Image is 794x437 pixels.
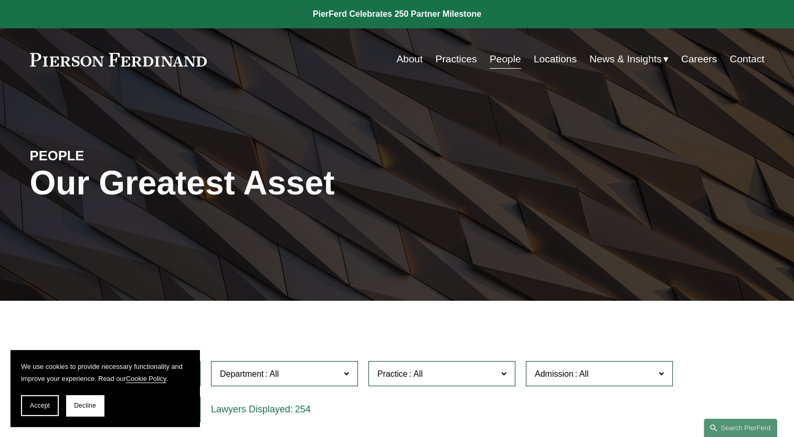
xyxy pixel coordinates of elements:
[74,402,96,409] span: Decline
[295,404,311,414] span: 254
[535,369,574,378] span: Admission
[589,49,669,69] a: folder dropdown
[66,395,104,416] button: Decline
[589,50,662,69] span: News & Insights
[10,350,199,427] section: Cookie banner
[729,49,764,69] a: Contact
[30,402,50,409] span: Accept
[681,49,717,69] a: Careers
[396,49,422,69] a: About
[377,369,408,378] span: Practice
[126,375,166,383] a: Cookie Policy
[704,419,777,437] a: Search this site
[490,49,521,69] a: People
[21,360,189,385] p: We use cookies to provide necessary functionality and improve your experience. Read our .
[436,49,477,69] a: Practices
[30,164,520,202] h1: Our Greatest Asset
[220,369,264,378] span: Department
[534,49,577,69] a: Locations
[30,147,214,164] h4: PEOPLE
[21,395,59,416] button: Accept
